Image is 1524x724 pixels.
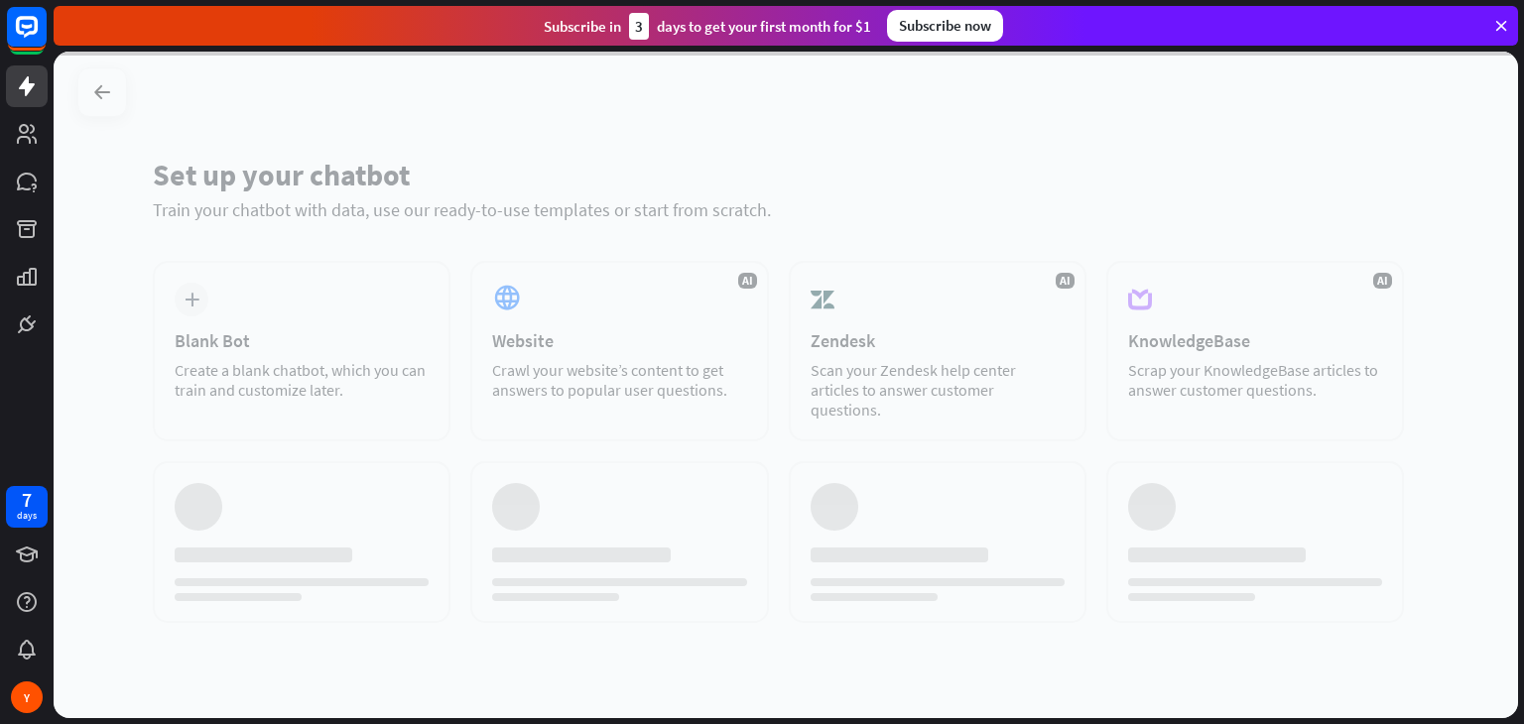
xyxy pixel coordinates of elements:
[6,486,48,528] a: 7 days
[887,10,1003,42] div: Subscribe now
[22,491,32,509] div: 7
[11,681,43,713] div: Y
[629,13,649,40] div: 3
[17,509,37,523] div: days
[544,13,871,40] div: Subscribe in days to get your first month for $1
